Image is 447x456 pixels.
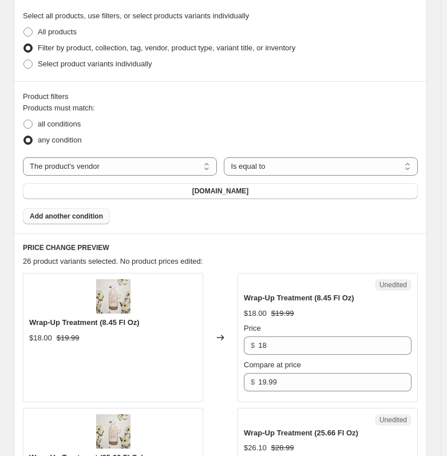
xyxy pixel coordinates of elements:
[38,136,82,144] span: any condition
[244,442,267,454] div: $26.10
[271,308,294,319] strike: $19.99
[23,104,95,112] span: Products must match:
[244,429,358,437] span: Wrap-Up Treatment (25.66 Fl Oz)
[23,183,418,199] button: [DOMAIN_NAME]
[271,442,294,454] strike: $28.99
[251,341,255,350] span: $
[23,91,418,102] div: Product filters
[29,318,140,327] span: Wrap-Up Treatment (8.45 Fl Oz)
[251,378,255,386] span: $
[38,27,77,36] span: All products
[23,208,110,224] button: Add another condition
[57,332,80,344] strike: $19.99
[244,360,301,369] span: Compare at price
[38,120,81,128] span: all conditions
[96,414,130,449] img: 250_8_e9e5876b-5f9e-4571-9052-8e15510f0e08_80x.jpg
[379,280,407,290] span: Unedited
[29,332,52,344] div: $18.00
[244,294,354,302] span: Wrap-Up Treatment (8.45 Fl Oz)
[23,257,203,265] span: 26 product variants selected. No product prices edited:
[96,279,130,314] img: 250_8_e9e5876b-5f9e-4571-9052-8e15510f0e08_80x.jpg
[379,415,407,425] span: Unedited
[23,11,249,20] span: Select all products, use filters, or select products variants individually
[30,212,103,221] span: Add another condition
[38,60,152,68] span: Select product variants individually
[244,308,267,319] div: $18.00
[244,324,261,332] span: Price
[38,43,295,52] span: Filter by product, collection, tag, vendor, product type, variant title, or inventory
[23,243,418,252] h6: PRICE CHANGE PREVIEW
[192,187,249,196] span: [DOMAIN_NAME]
